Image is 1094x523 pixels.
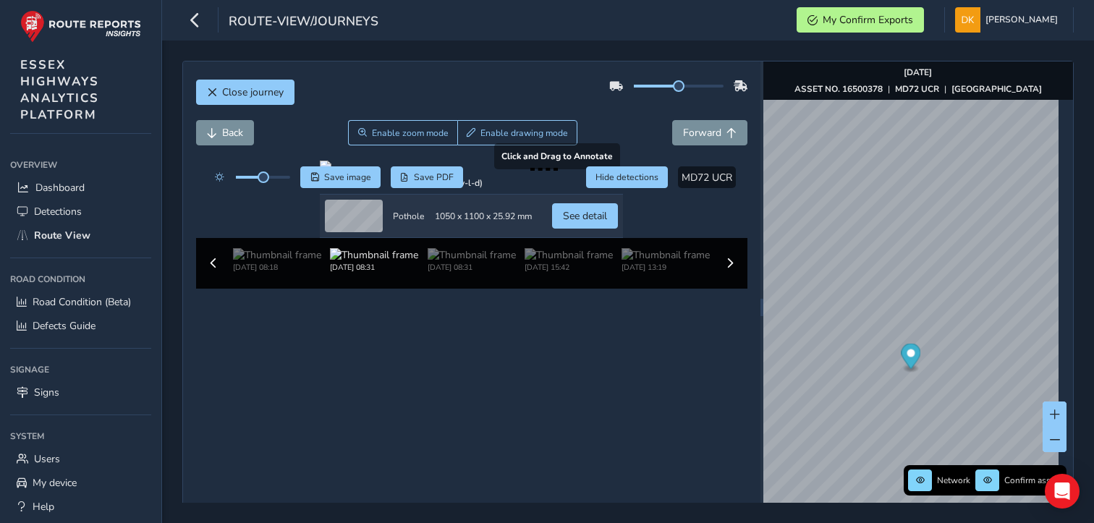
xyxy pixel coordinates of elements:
span: Hide detections [595,171,658,183]
div: Signage [10,359,151,380]
button: Hide detections [586,166,669,188]
strong: MD72 UCR [895,83,939,95]
div: [DATE] 15:42 [525,262,613,273]
button: Draw [457,120,578,145]
a: Signs [10,380,151,404]
strong: ASSET NO. 16500378 [794,83,883,95]
img: Thumbnail frame [428,248,516,262]
a: Detections [10,200,151,224]
span: Save image [324,171,371,183]
td: 1050 x 1100 x 25.92 mm [430,195,537,238]
a: Dashboard [10,176,151,200]
div: Overview [10,154,151,176]
td: Pothole [388,195,430,238]
span: Dashboard [35,181,85,195]
button: Save [300,166,381,188]
span: Users [34,452,60,466]
span: Detections [34,205,82,218]
span: [PERSON_NAME] [985,7,1058,33]
strong: [DATE] [904,67,932,78]
div: [DATE] 13:19 [622,262,710,273]
span: Forward [683,126,721,140]
span: Road Condition (Beta) [33,295,131,309]
a: Users [10,447,151,471]
span: Back [222,126,243,140]
button: Close journey [196,80,294,105]
img: Thumbnail frame [233,248,321,262]
span: Help [33,500,54,514]
div: [DATE] 08:31 [330,262,418,273]
span: My Confirm Exports [823,13,913,27]
button: [PERSON_NAME] [955,7,1063,33]
div: System [10,425,151,447]
span: Enable drawing mode [480,127,568,139]
button: Back [196,120,254,145]
span: Network [937,475,970,486]
a: Road Condition (Beta) [10,290,151,314]
div: Map marker [901,344,920,373]
span: Route View [34,229,90,242]
button: Forward [672,120,747,145]
span: Signs [34,386,59,399]
span: See detail [563,209,607,223]
div: Open Intercom Messenger [1045,474,1080,509]
img: rr logo [20,10,141,43]
a: Route View [10,224,151,247]
button: Zoom [348,120,457,145]
a: Help [10,495,151,519]
span: Confirm assets [1004,475,1062,486]
span: Enable zoom mode [372,127,449,139]
span: Save PDF [414,171,454,183]
img: diamond-layout [955,7,980,33]
img: Thumbnail frame [330,248,418,262]
a: Defects Guide [10,314,151,338]
div: [DATE] 08:18 [233,262,321,273]
img: Thumbnail frame [525,248,613,262]
span: Close journey [222,85,284,99]
span: Defects Guide [33,319,96,333]
div: [DATE] 08:31 [428,262,516,273]
button: See detail [552,203,618,229]
div: | | [794,83,1042,95]
strong: [GEOGRAPHIC_DATA] [951,83,1042,95]
span: route-view/journeys [229,12,378,33]
button: My Confirm Exports [797,7,924,33]
span: ESSEX HIGHWAYS ANALYTICS PLATFORM [20,56,99,123]
img: Thumbnail frame [622,248,710,262]
a: My device [10,471,151,495]
div: Road Condition [10,268,151,290]
span: MD72 UCR [682,171,732,184]
button: PDF [391,166,464,188]
span: My device [33,476,77,490]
